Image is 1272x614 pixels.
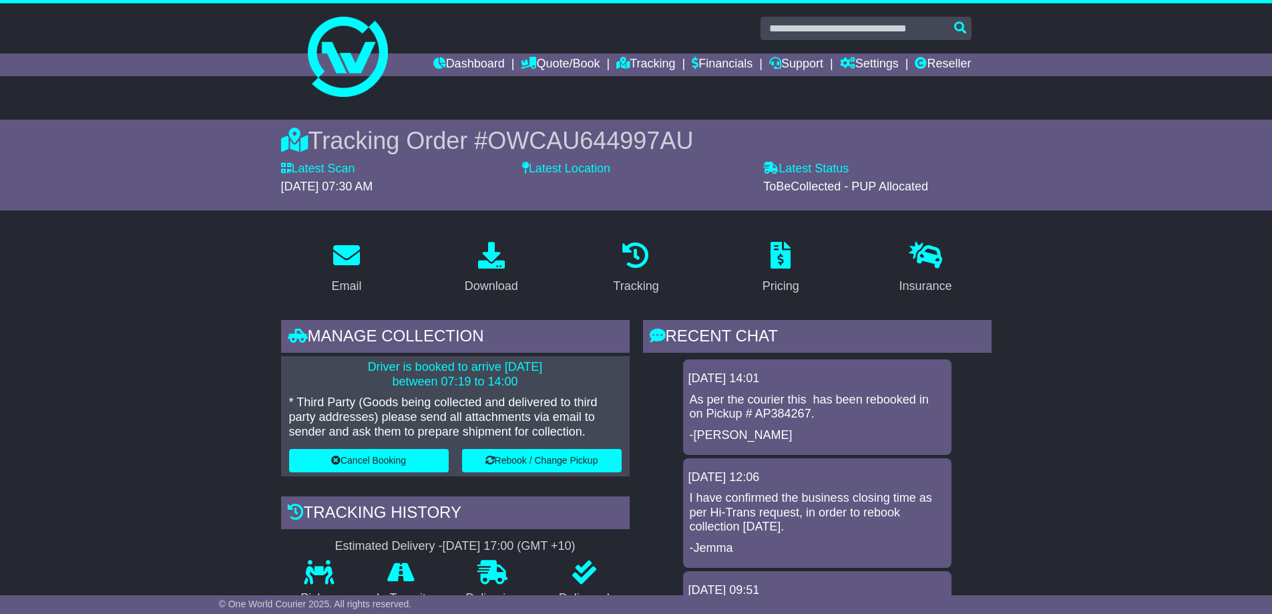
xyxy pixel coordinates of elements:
[281,591,357,606] p: Pickup
[446,591,540,606] p: Delivering
[487,127,693,154] span: OWCAU644997AU
[281,180,373,193] span: [DATE] 07:30 AM
[289,449,449,472] button: Cancel Booking
[289,396,622,439] p: * Third Party (Goods being collected and delivered to third party addresses) please send all atta...
[763,180,928,193] span: ToBeCollected - PUP Allocated
[281,320,630,356] div: Manage collection
[456,237,527,300] a: Download
[289,360,622,389] p: Driver is booked to arrive [DATE] between 07:19 to 14:00
[763,277,799,295] div: Pricing
[521,53,600,76] a: Quote/Book
[769,53,823,76] a: Support
[281,539,630,554] div: Estimated Delivery -
[616,53,675,76] a: Tracking
[688,470,946,485] div: [DATE] 12:06
[840,53,899,76] a: Settings
[915,53,971,76] a: Reseller
[688,583,946,598] div: [DATE] 09:51
[690,393,945,422] p: As per the courier this has been rebooked in on Pickup # AP384267.
[604,237,667,300] a: Tracking
[690,491,945,534] p: I have confirmed the business closing time as per Hi-Trans request, in order to rebook collection...
[433,53,505,76] a: Dashboard
[690,541,945,556] p: -Jemma
[281,496,630,532] div: Tracking history
[281,162,355,176] label: Latest Scan
[331,277,361,295] div: Email
[899,277,952,295] div: Insurance
[891,237,961,300] a: Insurance
[443,539,576,554] div: [DATE] 17:00 (GMT +10)
[522,162,610,176] label: Latest Location
[465,277,518,295] div: Download
[219,599,412,609] span: © One World Courier 2025. All rights reserved.
[688,371,946,386] div: [DATE] 14:01
[763,162,849,176] label: Latest Status
[692,53,753,76] a: Financials
[613,277,658,295] div: Tracking
[690,428,945,443] p: -[PERSON_NAME]
[462,449,622,472] button: Rebook / Change Pickup
[754,237,808,300] a: Pricing
[281,126,992,155] div: Tracking Order #
[539,591,630,606] p: Delivered
[357,591,446,606] p: In Transit
[323,237,370,300] a: Email
[643,320,992,356] div: RECENT CHAT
